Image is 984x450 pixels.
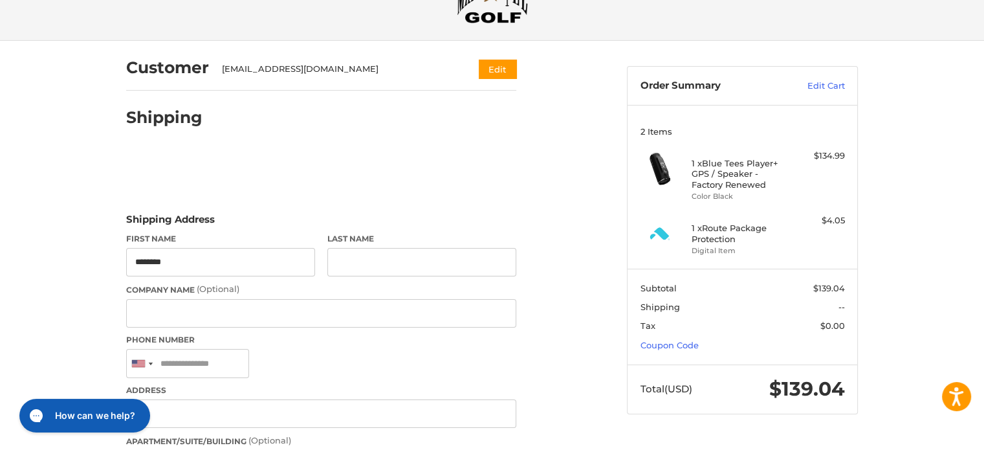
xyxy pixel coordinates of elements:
[126,233,315,245] label: First Name
[126,334,516,346] label: Phone Number
[820,321,845,331] span: $0.00
[692,191,791,202] li: Color Black
[640,283,677,293] span: Subtotal
[222,63,454,76] div: [EMAIL_ADDRESS][DOMAIN_NAME]
[640,302,680,312] span: Shipping
[126,385,516,396] label: Address
[769,377,845,401] span: $139.04
[126,107,202,128] h2: Shipping
[126,434,516,447] label: Apartment/Suite/Building
[692,158,791,190] h4: 1 x Blue Tees Player+ GPS / Speaker - Factory Renewed
[692,245,791,256] li: Digital Item
[780,80,845,93] a: Edit Cart
[813,283,845,293] span: $139.04
[126,58,209,78] h2: Customer
[838,302,845,312] span: --
[327,233,516,245] label: Last Name
[126,212,215,233] legend: Shipping Address
[126,283,516,296] label: Company Name
[127,350,157,377] div: United States: +1
[794,150,845,163] div: $134.99
[794,214,845,227] div: $4.05
[640,383,692,395] span: Total (USD)
[640,126,845,137] h3: 2 Items
[640,80,780,93] h3: Order Summary
[692,223,791,244] h4: 1 x Route Package Protection
[479,60,516,78] button: Edit
[640,340,699,350] a: Coupon Code
[248,435,291,445] small: (Optional)
[197,284,239,294] small: (Optional)
[13,394,153,437] iframe: Gorgias live chat messenger
[640,321,655,331] span: Tax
